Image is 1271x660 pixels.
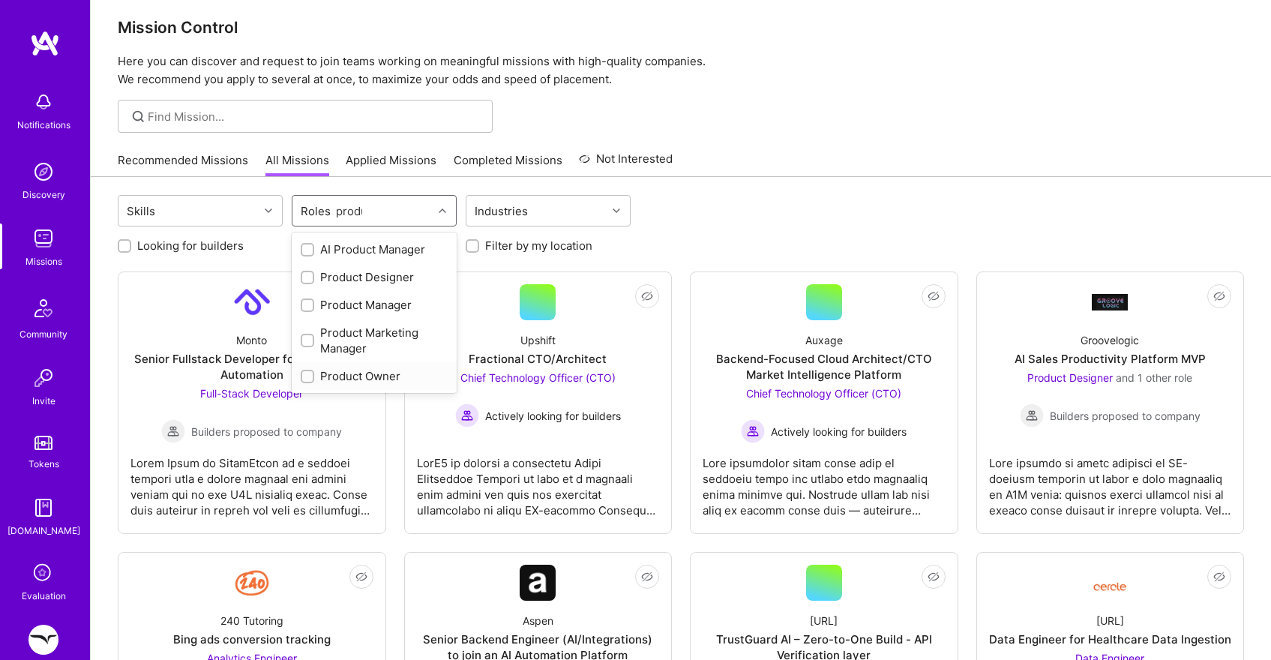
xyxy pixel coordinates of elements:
div: Skills [123,200,159,222]
i: icon EyeClosed [928,571,940,583]
div: Lore ipsumdo si ametc adipisci el SE-doeiusm temporin ut labor e dolo magnaaliq en A1M venia: qui... [989,443,1232,518]
img: teamwork [28,223,58,253]
p: Here you can discover and request to join teams working on meaningful missions with high-quality ... [118,52,1244,88]
div: Product Owner [301,368,448,384]
div: Product Marketing Manager [301,325,448,356]
div: Monto [236,332,267,348]
i: icon EyeClosed [1213,290,1225,302]
div: Bing ads conversion tracking [173,631,331,647]
label: Filter by my location [485,238,592,253]
div: Notifications [17,117,70,133]
a: Applied Missions [346,152,436,177]
a: AuxageBackend-Focused Cloud Architect/CTO Market Intelligence PlatformChief Technology Officer (C... [703,284,946,521]
a: Company LogoGroovelogicAI Sales Productivity Platform MVPProduct Designer and 1 other roleBuilder... [989,284,1232,521]
a: Freed: Product Designer for New iOS App [25,625,62,655]
div: Product Manager [301,297,448,313]
div: Product Designer [301,269,448,285]
div: [DOMAIN_NAME] [7,523,80,538]
i: icon SelectionTeam [29,559,58,588]
i: icon EyeClosed [355,571,367,583]
img: guide book [28,493,58,523]
div: Upshift [520,332,556,348]
div: Lorem Ipsum do SitamEtcon ad e seddoei tempori utla e dolore magnaal eni admini veniam qui no exe... [130,443,373,518]
div: Industries [471,200,532,222]
span: Chief Technology Officer (CTO) [746,387,901,400]
span: Actively looking for builders [771,424,907,439]
input: Find Mission... [148,109,481,124]
img: discovery [28,157,58,187]
img: Actively looking for builders [455,403,479,427]
div: Senior Fullstack Developer for AI Payments Automation [130,351,373,382]
div: LorE5 ip dolorsi a consectetu Adipi Elitseddoe Tempori ut labo et d magnaali enim admini ven quis... [417,443,660,518]
div: Missions [25,253,62,269]
div: Evaluation [22,588,66,604]
i: icon EyeClosed [928,290,940,302]
div: AI Sales Productivity Platform MVP [1015,351,1206,367]
i: icon EyeClosed [641,290,653,302]
span: Chief Technology Officer (CTO) [460,371,616,384]
a: Company LogoMontoSenior Fullstack Developer for AI Payments AutomationFull-Stack Developer Builde... [130,284,373,521]
a: All Missions [265,152,329,177]
div: Community [19,326,67,342]
div: Aspen [523,613,553,628]
i: icon EyeClosed [1213,571,1225,583]
div: Groovelogic [1081,332,1139,348]
div: Invite [32,393,55,409]
div: AI Product Manager [301,241,448,257]
img: Freed: Product Designer for New iOS App [28,625,58,655]
img: Company Logo [1092,571,1128,595]
a: Completed Missions [454,152,562,177]
div: Roles [297,200,334,222]
div: Data Engineer for Healthcare Data Ingestion [989,631,1231,647]
img: Company Logo [234,565,270,601]
img: bell [28,87,58,117]
span: Full-Stack Developer [200,387,303,400]
a: UpshiftFractional CTO/ArchitectChief Technology Officer (CTO) Actively looking for buildersActive... [417,284,660,521]
span: Actively looking for builders [485,408,621,424]
div: Discovery [22,187,65,202]
img: Company Logo [520,565,556,601]
i: icon EyeClosed [641,571,653,583]
h3: Mission Control [118,18,1244,37]
i: icon Chevron [613,207,620,214]
div: 240 Tutoring [220,613,283,628]
img: Builders proposed to company [161,419,185,443]
div: [URL] [810,613,838,628]
a: Not Interested [579,150,673,177]
span: and 1 other role [1116,371,1192,384]
a: Recommended Missions [118,152,248,177]
div: Auxage [805,332,843,348]
img: Builders proposed to company [1020,403,1044,427]
label: Looking for builders [137,238,244,253]
span: Builders proposed to company [1050,408,1201,424]
div: Tokens [28,456,59,472]
i: icon Chevron [439,207,446,214]
img: Invite [28,363,58,393]
img: Community [25,290,61,326]
i: icon Chevron [265,207,272,214]
img: Company Logo [234,284,270,320]
img: logo [30,30,60,57]
img: tokens [34,436,52,450]
span: Product Designer [1027,371,1113,384]
div: [URL] [1096,613,1124,628]
img: Actively looking for builders [741,419,765,443]
img: Company Logo [1092,294,1128,310]
div: Backend-Focused Cloud Architect/CTO Market Intelligence Platform [703,351,946,382]
i: icon SearchGrey [130,108,147,125]
div: Fractional CTO/Architect [469,351,607,367]
div: Lore ipsumdolor sitam conse adip el seddoeiu tempo inc utlabo etdo magnaaliq enima minimve qui. N... [703,443,946,518]
span: Builders proposed to company [191,424,342,439]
